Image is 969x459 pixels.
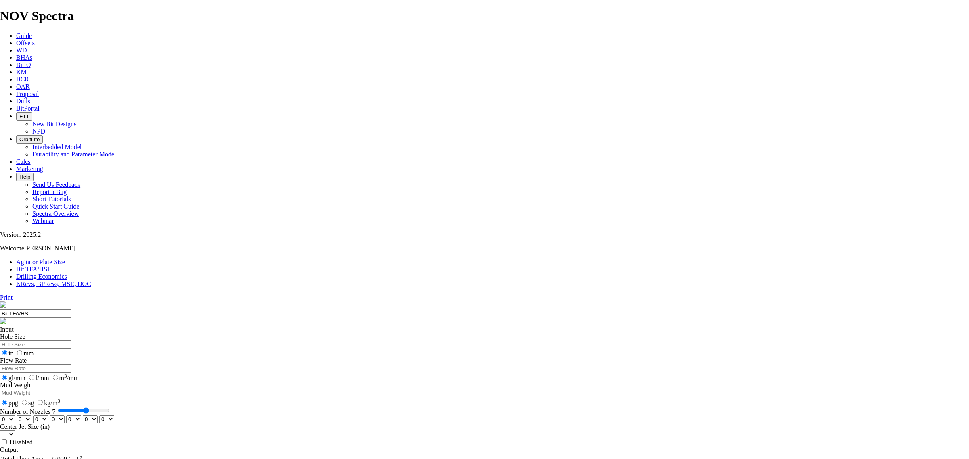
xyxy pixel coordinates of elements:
a: Drilling Economics [16,273,67,280]
a: BitIQ [16,61,31,68]
a: Report a Bug [32,188,67,195]
button: OrbitLite [16,135,43,144]
span: OrbitLite [19,136,40,142]
a: Webinar [32,217,54,224]
a: BCR [16,76,29,83]
a: Bit TFA/HSI [16,266,50,273]
label: kg/m [36,399,60,406]
input: kg/m3 [38,400,43,405]
input: mm [17,350,22,355]
a: Dulls [16,98,30,104]
span: FTT [19,113,29,119]
a: Agitator Plate Size [16,259,65,265]
input: gl/min [2,375,7,380]
button: FTT [16,112,32,121]
a: Short Tutorials [32,196,71,202]
button: Help [16,173,34,181]
label: l/min [27,374,49,381]
input: sg [22,400,27,405]
sup: 3 [57,397,60,403]
span: Help [19,174,30,180]
a: Spectra Overview [32,210,79,217]
a: WD [16,47,27,54]
sup: 3 [64,373,67,379]
input: ppg [2,400,7,405]
a: Calcs [16,158,31,165]
label: mm [15,350,34,357]
a: OAR [16,83,30,90]
input: m3/min [53,375,58,380]
a: New Bit Designs [32,121,76,127]
label: Disabled [10,439,33,446]
a: KM [16,69,27,75]
a: Send Us Feedback [32,181,80,188]
a: Durability and Parameter Model [32,151,116,158]
a: Proposal [16,90,39,97]
a: Interbedded Model [32,144,82,150]
input: in [2,350,7,355]
input: l/min [29,375,34,380]
label: m /min [51,374,79,381]
a: Guide [16,32,32,39]
a: BitPortal [16,105,40,112]
a: NPD [32,128,45,135]
a: KRevs, BPRevs, MSE, DOC [16,280,91,287]
span: [PERSON_NAME] [24,245,76,252]
label: sg [20,399,34,406]
a: Marketing [16,165,43,172]
a: BHAs [16,54,32,61]
a: Quick Start Guide [32,203,79,210]
a: Offsets [16,40,35,46]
